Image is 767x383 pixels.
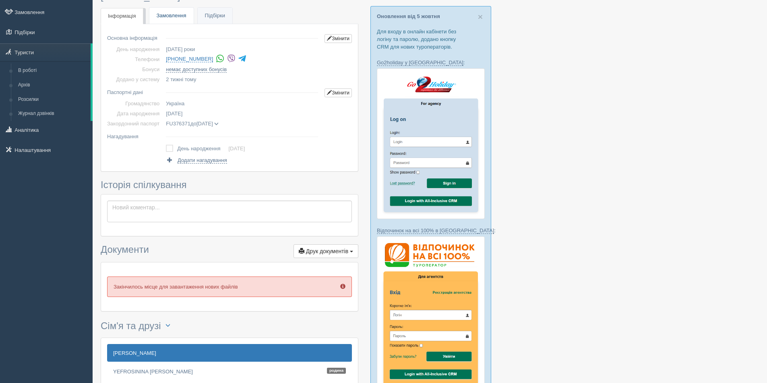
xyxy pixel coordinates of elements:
td: Додано у систему [107,74,163,84]
h3: Історія спілкування [101,180,358,190]
td: Телефони [107,54,163,64]
td: Бонуси [107,64,163,74]
a: Змінити [325,34,352,43]
img: viber-colored.svg [227,54,236,63]
p: : [377,59,485,66]
a: Go2holiday у [GEOGRAPHIC_DATA] [377,59,463,66]
span: FU376371 [166,121,190,127]
h3: Документи [101,244,358,258]
img: go2holiday-login-via-crm-for-travel-agents.png [377,68,485,219]
p: Закінчилось місце для завантаження нових файлів [107,276,352,297]
span: до [166,121,219,127]
a: [PHONE_NUMBER] [166,56,213,62]
td: Основна інформація [107,30,163,44]
img: telegram-colored-4375108.svg [238,54,246,63]
td: Паспортні дані [107,84,163,98]
td: День народження [177,143,228,154]
button: Close [478,12,483,21]
a: Оновлення від 5 жовтня [377,13,440,19]
a: Архів [14,78,91,92]
td: Україна [163,98,321,109]
td: День народження [107,44,163,54]
span: × [478,12,483,21]
span: [DATE] [166,111,182,117]
span: Родина [327,368,346,374]
p: Для входу в онлайн кабінети без логіну та паролю, додано кнопку CRM для нових туроператорів. [377,28,485,51]
a: Відпочинок на всі 100% в [GEOGRAPHIC_DATA] [377,227,494,234]
p: : [377,227,485,234]
a: Змінити [325,88,352,97]
span: Додати нагадування [178,157,227,164]
a: YEFROSININA [PERSON_NAME]Родина [107,363,352,380]
a: Додати нагадування [166,156,227,164]
td: Нагадування [107,129,163,141]
a: В роботі [14,63,91,78]
td: Дата народження [107,109,163,119]
span: [DATE] [196,121,213,127]
td: [DATE] роки [163,44,321,54]
h3: Сім'я та друзі [101,320,358,334]
a: Підбірки [198,8,232,24]
a: Інформація [101,8,143,25]
img: whatsapp-colored.svg [216,54,224,63]
span: Інформація [108,13,136,19]
a: [PERSON_NAME] [107,344,352,362]
a: Розсилки [14,92,91,107]
span: 2 тижні тому [166,76,196,82]
a: Журнал дзвінків [14,107,91,121]
td: Громадянство [107,98,163,109]
a: [DATE] [228,145,245,152]
td: Закордонний паспорт [107,119,163,129]
a: немає доступних бонусів [166,66,227,73]
span: Друк документів [306,248,348,254]
a: Замовлення [149,8,194,24]
button: Друк документів [294,244,358,258]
